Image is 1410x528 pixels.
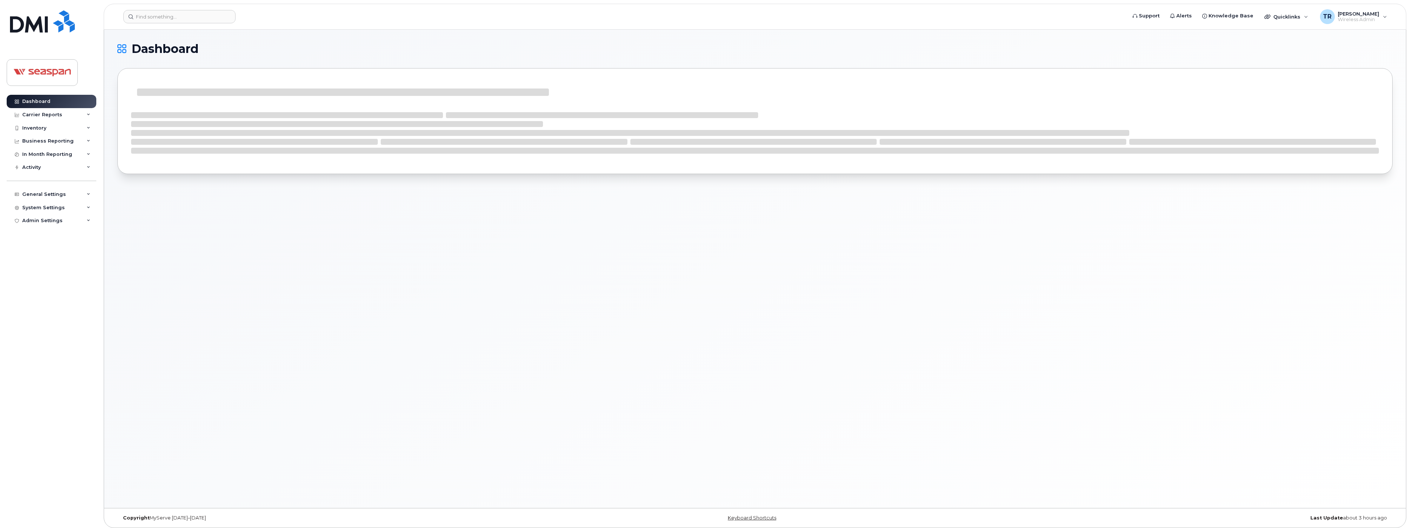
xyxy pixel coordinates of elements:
[728,515,776,521] a: Keyboard Shortcuts
[131,43,199,54] span: Dashboard
[1310,515,1343,521] strong: Last Update
[967,515,1393,521] div: about 3 hours ago
[117,515,543,521] div: MyServe [DATE]–[DATE]
[123,515,150,521] strong: Copyright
